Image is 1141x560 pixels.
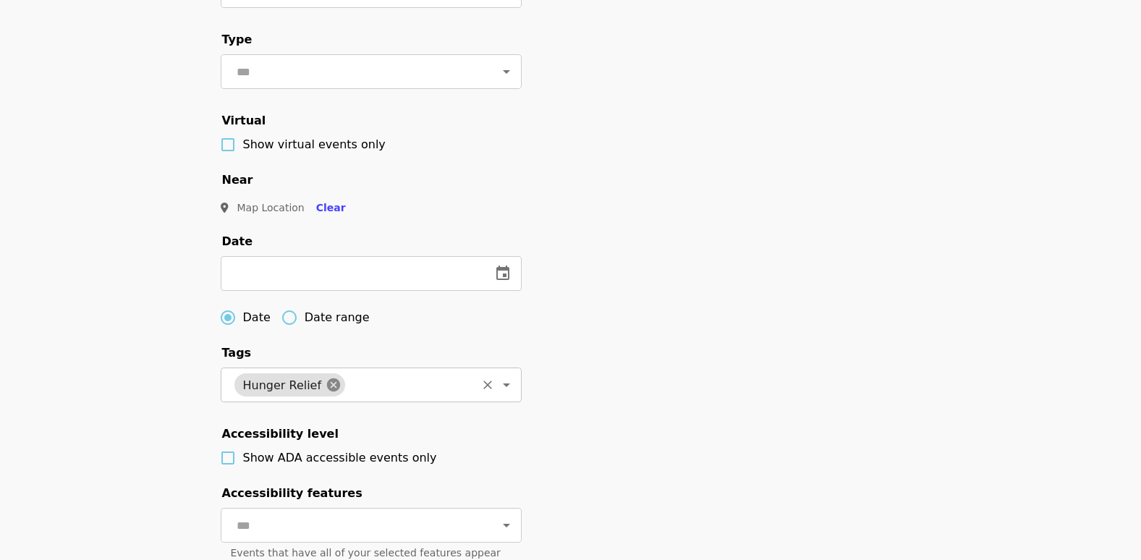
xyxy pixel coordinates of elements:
span: Hunger Relief [234,378,331,392]
span: Map Location [237,202,305,213]
span: Accessibility features [222,486,362,500]
button: Open [496,61,517,82]
span: Type [222,33,253,46]
div: Hunger Relief [234,373,346,396]
span: Near [222,173,253,187]
button: Clear [478,375,498,395]
span: Date [222,234,253,248]
span: Clear [316,202,346,213]
span: Date [243,309,271,326]
button: Clear [305,195,357,221]
button: Open [496,515,517,535]
span: Tags [222,346,252,360]
span: Show ADA accessible events only [243,451,437,464]
span: Virtual [222,114,266,127]
i: map-marker-alt icon [221,202,229,214]
span: Date range [305,309,370,326]
button: Open [496,375,517,395]
button: change date [485,256,520,291]
span: Show virtual events only [243,137,386,151]
span: Accessibility level [222,427,339,441]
